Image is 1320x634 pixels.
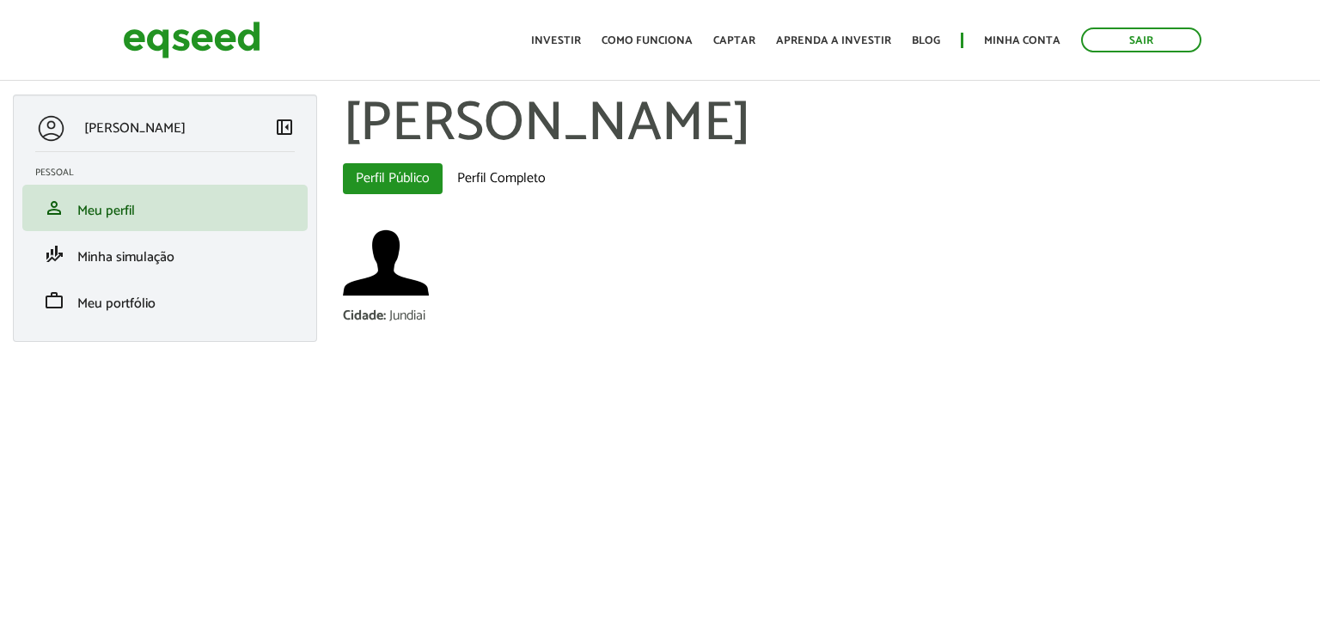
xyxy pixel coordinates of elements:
[1081,27,1201,52] a: Sair
[22,277,308,324] li: Meu portfólio
[274,117,295,137] span: left_panel_close
[35,198,295,218] a: personMeu perfil
[84,120,186,137] p: [PERSON_NAME]
[531,35,581,46] a: Investir
[343,163,443,194] a: Perfil Público
[912,35,940,46] a: Blog
[22,185,308,231] li: Meu perfil
[274,117,295,141] a: Colapsar menu
[444,163,559,194] a: Perfil Completo
[44,290,64,311] span: work
[984,35,1060,46] a: Minha conta
[77,199,135,223] span: Meu perfil
[389,309,425,323] div: Jundiai
[123,17,260,63] img: EqSeed
[77,292,156,315] span: Meu portfólio
[602,35,693,46] a: Como funciona
[343,94,1307,155] h1: [PERSON_NAME]
[343,220,429,306] a: Ver perfil do usuário.
[343,309,389,323] div: Cidade
[776,35,891,46] a: Aprenda a investir
[77,246,174,269] span: Minha simulação
[713,35,755,46] a: Captar
[383,304,386,327] span: :
[343,220,429,306] img: Foto de Samuel Facanali Godoy
[44,244,64,265] span: finance_mode
[44,198,64,218] span: person
[35,168,308,178] h2: Pessoal
[22,231,308,277] li: Minha simulação
[35,290,295,311] a: workMeu portfólio
[35,244,295,265] a: finance_modeMinha simulação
